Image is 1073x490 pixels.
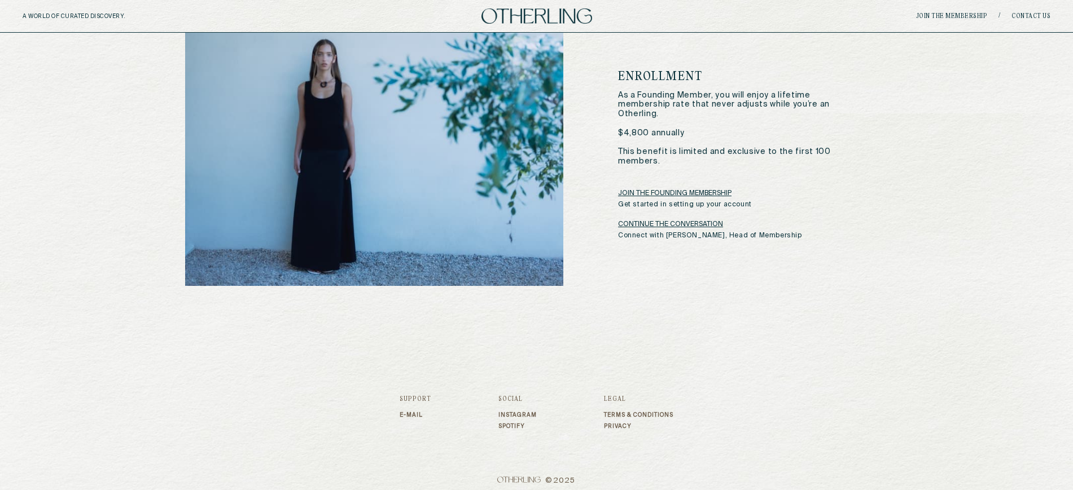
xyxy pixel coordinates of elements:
h6: Enrollment [618,70,831,84]
img: logo [481,8,592,24]
h3: Legal [604,396,673,403]
a: Spotify [498,423,537,430]
p: Get started in setting up your account [618,201,831,209]
a: join the membership [916,13,988,20]
a: Instagram [498,412,537,418]
h5: A WORLD OF CURATED DISCOVERY. [23,13,174,20]
p: Connect with [PERSON_NAME], Head of Membership [618,232,831,240]
span: © 2025 [400,476,673,485]
p: As a Founding Member, you will enjoy a lifetime membership rate that never adjusts while you’re a... [618,91,831,166]
a: Privacy [604,423,673,430]
a: E-mail [400,412,431,418]
a: Contact Us [1011,13,1050,20]
img: The Pricing [185,24,563,286]
a: CONTINUE THE CONVERSATION [618,220,723,229]
h3: Social [498,396,537,403]
a: JOIN THE FOUNDING MEMBERSHIP [618,189,732,198]
span: / [998,12,1000,20]
a: Terms & Conditions [604,412,673,418]
h3: Support [400,396,431,403]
